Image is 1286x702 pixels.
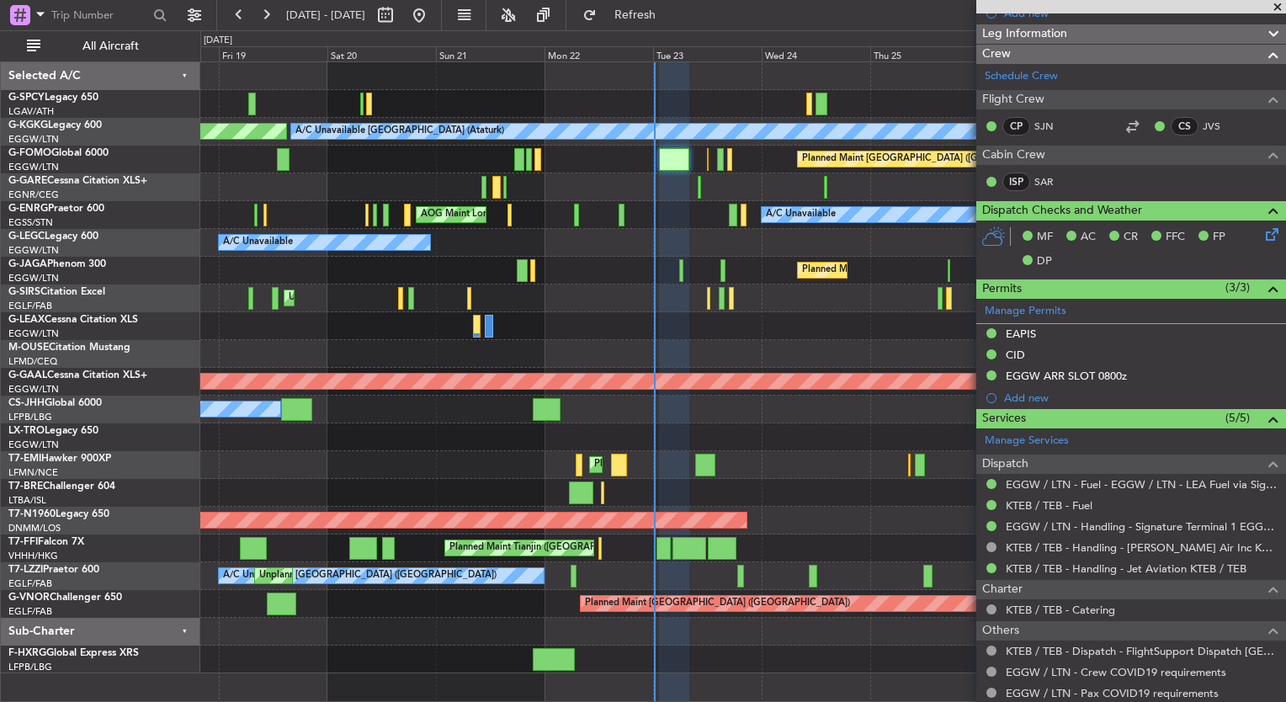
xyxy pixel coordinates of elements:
span: Permits [982,279,1022,299]
a: Manage Services [985,433,1069,449]
div: Add new [1004,391,1278,405]
span: (5/5) [1225,409,1250,427]
a: EGGW/LTN [8,439,59,451]
a: EGGW/LTN [8,161,59,173]
a: G-SIRSCitation Excel [8,287,105,297]
span: (3/3) [1225,279,1250,296]
a: LFPB/LBG [8,411,52,423]
a: KTEB / TEB - Handling - [PERSON_NAME] Air Inc KRFD / RFD [1006,540,1278,555]
a: G-JAGAPhenom 300 [8,259,106,269]
div: Unplanned Maint [GEOGRAPHIC_DATA] ([GEOGRAPHIC_DATA]) [259,563,536,588]
a: T7-BREChallenger 604 [8,481,115,492]
a: EGGW / LTN - Handling - Signature Terminal 1 EGGW / LTN [1006,519,1278,534]
a: EGGW / LTN - Pax COVID19 requirements [1006,686,1219,700]
a: EGGW/LTN [8,327,59,340]
a: T7-LZZIPraetor 600 [8,565,99,575]
span: F-HXRG [8,648,46,658]
div: ISP [1002,173,1030,191]
span: G-LEGC [8,231,45,242]
span: Dispatch Checks and Weather [982,201,1142,221]
a: KTEB / TEB - Handling - Jet Aviation KTEB / TEB [1006,561,1246,576]
span: G-JAGA [8,259,47,269]
a: G-LEAXCessna Citation XLS [8,315,138,325]
a: EGGW/LTN [8,133,59,146]
div: Unplanned Maint [GEOGRAPHIC_DATA] ([GEOGRAPHIC_DATA]) [289,285,566,311]
span: T7-FFI [8,537,38,547]
div: AOG Maint London ([GEOGRAPHIC_DATA]) [421,202,609,227]
span: LX-TRO [8,426,45,436]
span: Leg Information [982,24,1067,44]
div: A/C Unavailable [GEOGRAPHIC_DATA] (Ataturk) [295,119,504,144]
a: G-GARECessna Citation XLS+ [8,176,147,186]
a: EGLF/FAB [8,300,52,312]
a: EGGW/LTN [8,383,59,396]
a: EGGW/LTN [8,244,59,257]
a: EGSS/STN [8,216,53,229]
span: Services [982,409,1026,428]
a: LFPB/LBG [8,661,52,673]
span: FP [1213,229,1225,246]
span: G-KGKG [8,120,48,130]
a: CS-JHHGlobal 6000 [8,398,102,408]
div: Sat 20 [327,46,436,61]
div: CID [1006,348,1025,362]
a: JVS [1203,119,1241,134]
span: G-FOMO [8,148,51,158]
a: T7-FFIFalcon 7X [8,537,84,547]
a: LFMD/CEQ [8,355,57,368]
span: MF [1037,229,1053,246]
div: Mon 22 [545,46,653,61]
div: Wed 24 [762,46,870,61]
span: T7-N1960 [8,509,56,519]
div: A/C Unavailable [GEOGRAPHIC_DATA] ([GEOGRAPHIC_DATA]) [223,563,497,588]
span: DP [1037,253,1052,270]
a: G-GAALCessna Citation XLS+ [8,370,147,380]
a: T7-N1960Legacy 650 [8,509,109,519]
a: VHHH/HKG [8,550,58,562]
span: G-GAAL [8,370,47,380]
a: Manage Permits [985,303,1066,320]
a: EGGW / LTN - Crew COVID19 requirements [1006,665,1226,679]
div: Planned Maint [GEOGRAPHIC_DATA] ([GEOGRAPHIC_DATA]) [585,591,850,616]
div: [DATE] [204,34,232,48]
a: EGNR/CEG [8,189,59,201]
a: G-KGKGLegacy 600 [8,120,102,130]
a: EGGW / LTN - Fuel - EGGW / LTN - LEA Fuel via Signature in EGGW [1006,477,1278,492]
div: A/C Unavailable [766,202,836,227]
input: Trip Number [51,3,148,28]
a: LTBA/ISL [8,494,46,507]
span: [DATE] - [DATE] [286,8,365,23]
div: Planned Maint Tianjin ([GEOGRAPHIC_DATA]) [449,535,646,561]
div: Sun 21 [436,46,545,61]
span: T7-EMI [8,454,41,464]
a: G-FOMOGlobal 6000 [8,148,109,158]
a: KTEB / TEB - Catering [1006,603,1115,617]
a: G-SPCYLegacy 650 [8,93,98,103]
a: LFMN/NCE [8,466,58,479]
div: Thu 25 [870,46,979,61]
span: Charter [982,580,1023,599]
div: A/C Unavailable [223,230,293,255]
div: CS [1171,117,1198,136]
a: SJN [1034,119,1072,134]
span: Refresh [600,9,671,21]
a: F-HXRGGlobal Express XRS [8,648,139,658]
a: G-VNORChallenger 650 [8,593,122,603]
span: CR [1124,229,1138,246]
a: DNMM/LOS [8,522,61,534]
span: Dispatch [982,455,1028,474]
div: Fri 19 [219,46,327,61]
span: FFC [1166,229,1185,246]
span: G-VNOR [8,593,50,603]
a: M-OUSECitation Mustang [8,343,130,353]
div: Planned Maint [GEOGRAPHIC_DATA] [594,452,755,477]
span: G-SIRS [8,287,40,297]
span: G-SPCY [8,93,45,103]
span: T7-BRE [8,481,43,492]
span: Crew [982,45,1011,64]
a: EGGW/LTN [8,272,59,285]
span: T7-LZZI [8,565,43,575]
span: All Aircraft [44,40,178,52]
a: EGLF/FAB [8,605,52,618]
span: G-GARE [8,176,47,186]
